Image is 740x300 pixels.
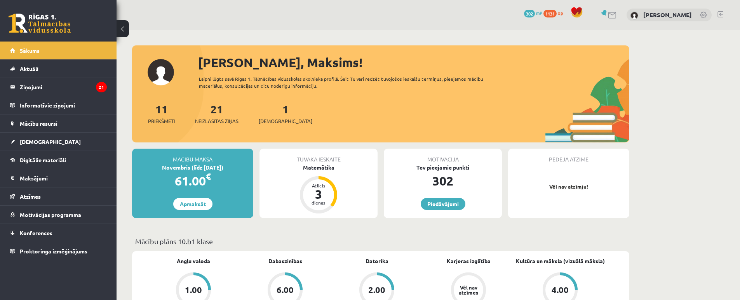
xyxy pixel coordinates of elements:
legend: Ziņojumi [20,78,107,96]
div: 1.00 [185,286,202,294]
a: 1131 xp [543,10,567,16]
div: 2.00 [368,286,385,294]
div: Matemātika [259,163,378,172]
div: 3 [307,188,330,200]
span: Digitālie materiāli [20,156,66,163]
a: Digitālie materiāli [10,151,107,169]
div: 4.00 [552,286,569,294]
a: Atzīmes [10,187,107,205]
a: Matemātika Atlicis 3 dienas [259,163,378,215]
div: 6.00 [277,286,294,294]
a: Dabaszinības [268,257,302,265]
span: Aktuāli [20,65,38,72]
span: Priekšmeti [148,117,175,125]
span: Sākums [20,47,40,54]
a: Motivācijas programma [10,206,107,224]
span: Motivācijas programma [20,211,81,218]
span: Mācību resursi [20,120,57,127]
a: Informatīvie ziņojumi [10,96,107,114]
span: Konferences [20,229,52,236]
div: Novembris (līdz [DATE]) [132,163,253,172]
span: Neizlasītās ziņas [195,117,239,125]
a: Aktuāli [10,60,107,78]
i: 21 [96,82,107,92]
div: 61.00 [132,172,253,190]
a: 21Neizlasītās ziņas [195,102,239,125]
a: Rīgas 1. Tālmācības vidusskola [9,14,71,33]
a: Ziņojumi21 [10,78,107,96]
a: Angļu valoda [177,257,210,265]
span: [DEMOGRAPHIC_DATA] [20,138,81,145]
a: 11Priekšmeti [148,102,175,125]
a: Proktoringa izmēģinājums [10,242,107,260]
p: Mācību plāns 10.b1 klase [135,236,626,246]
span: 1131 [543,10,557,17]
div: Laipni lūgts savā Rīgas 1. Tālmācības vidusskolas skolnieka profilā. Šeit Tu vari redzēt tuvojošo... [199,75,497,89]
div: Atlicis [307,183,330,188]
div: Mācību maksa [132,149,253,163]
a: Datorika [366,257,388,265]
span: Proktoringa izmēģinājums [20,248,87,255]
a: 302 mP [524,10,542,16]
a: [PERSON_NAME] [643,11,692,19]
a: [DEMOGRAPHIC_DATA] [10,133,107,151]
legend: Informatīvie ziņojumi [20,96,107,114]
img: Maksims Cibuļskis [630,12,638,19]
a: Karjeras izglītība [447,257,491,265]
div: dienas [307,200,330,205]
div: Tuvākā ieskaite [259,149,378,163]
span: € [206,171,211,182]
span: Atzīmes [20,193,41,200]
a: Sākums [10,42,107,59]
a: Piedāvājumi [421,198,465,210]
p: Vēl nav atzīmju! [512,183,625,191]
div: Motivācija [384,149,502,163]
span: xp [558,10,563,16]
a: Konferences [10,224,107,242]
div: Vēl nav atzīmes [458,285,479,295]
div: Pēdējā atzīme [508,149,629,163]
span: mP [536,10,542,16]
a: Maksājumi [10,169,107,187]
a: 1[DEMOGRAPHIC_DATA] [259,102,312,125]
span: 302 [524,10,535,17]
div: 302 [384,172,502,190]
span: [DEMOGRAPHIC_DATA] [259,117,312,125]
a: Mācību resursi [10,114,107,132]
a: Kultūra un māksla (vizuālā māksla) [516,257,605,265]
a: Apmaksāt [173,198,212,210]
div: [PERSON_NAME], Maksims! [198,53,629,72]
legend: Maksājumi [20,169,107,187]
div: Tev pieejamie punkti [384,163,502,172]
